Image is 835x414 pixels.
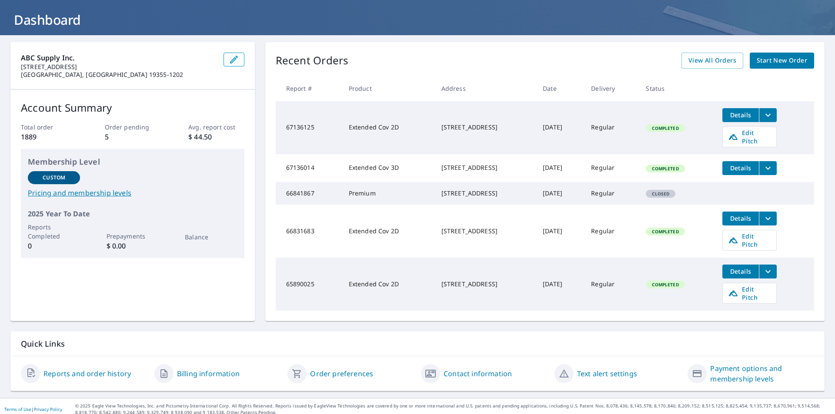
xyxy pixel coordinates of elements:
span: Completed [647,282,684,288]
h1: Dashboard [10,11,825,29]
a: Billing information [177,368,240,379]
a: Text alert settings [577,368,637,379]
a: Pricing and membership levels [28,188,237,198]
td: Regular [584,101,639,154]
span: Edit Pitch [728,129,771,145]
span: Details [728,214,754,222]
span: Completed [647,125,684,131]
span: Completed [647,229,684,235]
button: filesDropdownBtn-67136125 [759,108,777,122]
p: Quick Links [21,338,814,349]
a: View All Orders [681,53,743,69]
td: 66831683 [276,205,342,258]
span: Details [728,111,754,119]
td: Regular [584,205,639,258]
a: Edit Pitch [722,283,777,304]
th: Address [434,76,536,101]
td: 67136125 [276,101,342,154]
th: Status [639,76,715,101]
span: Completed [647,166,684,172]
button: detailsBtn-67136125 [722,108,759,122]
div: [STREET_ADDRESS] [441,123,529,132]
a: Contact information [444,368,512,379]
td: Regular [584,154,639,182]
p: Total order [21,123,77,132]
span: Edit Pitch [728,285,771,301]
p: Balance [185,232,237,242]
td: Extended Cov 2D [342,101,434,154]
p: Prepayments [107,232,159,241]
th: Product [342,76,434,101]
button: detailsBtn-66831683 [722,212,759,225]
td: Extended Cov 2D [342,205,434,258]
th: Date [536,76,584,101]
td: 67136014 [276,154,342,182]
p: Recent Orders [276,53,349,69]
p: 2025 Year To Date [28,209,237,219]
button: detailsBtn-67136014 [722,161,759,175]
div: [STREET_ADDRESS] [441,163,529,172]
td: 66841867 [276,182,342,205]
p: Order pending [105,123,160,132]
td: Extended Cov 2D [342,258,434,311]
div: [STREET_ADDRESS] [441,189,529,198]
td: [DATE] [536,205,584,258]
p: 1889 [21,132,77,142]
p: ABC Supply Inc. [21,53,217,63]
p: $ 44.50 [188,132,244,142]
td: [DATE] [536,154,584,182]
button: filesDropdownBtn-65890025 [759,265,777,278]
span: View All Orders [688,55,736,66]
p: Reports Completed [28,222,80,241]
a: Payment options and membership levels [710,363,814,384]
p: Account Summary [21,100,244,116]
span: Closed [647,191,675,197]
span: Edit Pitch [728,232,771,248]
a: Privacy Policy [34,406,62,412]
p: Custom [43,174,65,182]
div: [STREET_ADDRESS] [441,280,529,288]
p: | [4,407,62,412]
a: Edit Pitch [722,126,777,147]
td: Premium [342,182,434,205]
td: Regular [584,258,639,311]
td: [DATE] [536,182,584,205]
th: Delivery [584,76,639,101]
td: 65890025 [276,258,342,311]
span: Details [728,267,754,275]
th: Report # [276,76,342,101]
td: [DATE] [536,258,584,311]
a: Terms of Use [4,406,31,412]
td: [DATE] [536,101,584,154]
a: Order preferences [310,368,373,379]
div: [STREET_ADDRESS] [441,227,529,235]
button: filesDropdownBtn-67136014 [759,161,777,175]
td: Regular [584,182,639,205]
p: [GEOGRAPHIC_DATA], [GEOGRAPHIC_DATA] 19355-1202 [21,71,217,79]
a: Start New Order [750,53,814,69]
p: 0 [28,241,80,251]
a: Edit Pitch [722,230,777,251]
p: [STREET_ADDRESS] [21,63,217,71]
a: Reports and order history [43,368,131,379]
p: $ 0.00 [107,241,159,251]
span: Details [728,164,754,172]
p: Avg. report cost [188,123,244,132]
p: 5 [105,132,160,142]
button: detailsBtn-65890025 [722,265,759,278]
button: filesDropdownBtn-66831683 [759,212,777,225]
td: Extended Cov 3D [342,154,434,182]
span: Start New Order [757,55,807,66]
p: Membership Level [28,156,237,168]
